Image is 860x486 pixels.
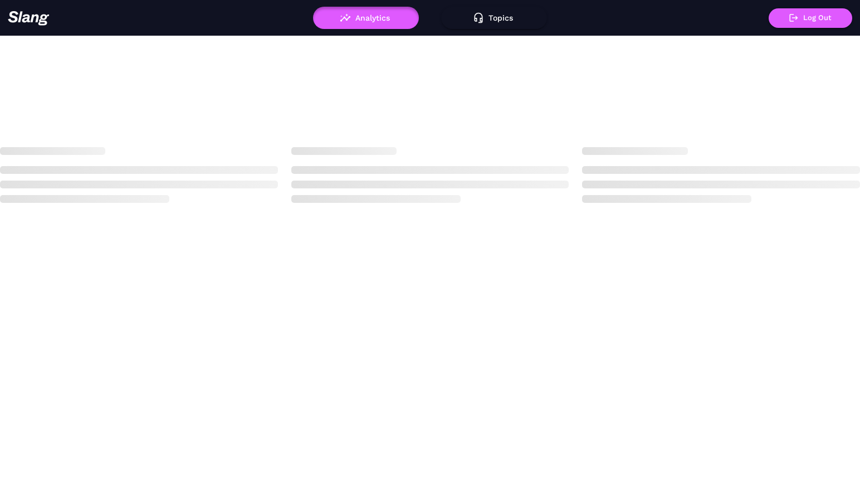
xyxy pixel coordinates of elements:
[441,7,547,29] button: Topics
[313,7,419,29] button: Analytics
[313,13,419,21] a: Analytics
[8,11,50,26] img: 623511267c55cb56e2f2a487_logo2.png
[769,8,852,28] button: Log Out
